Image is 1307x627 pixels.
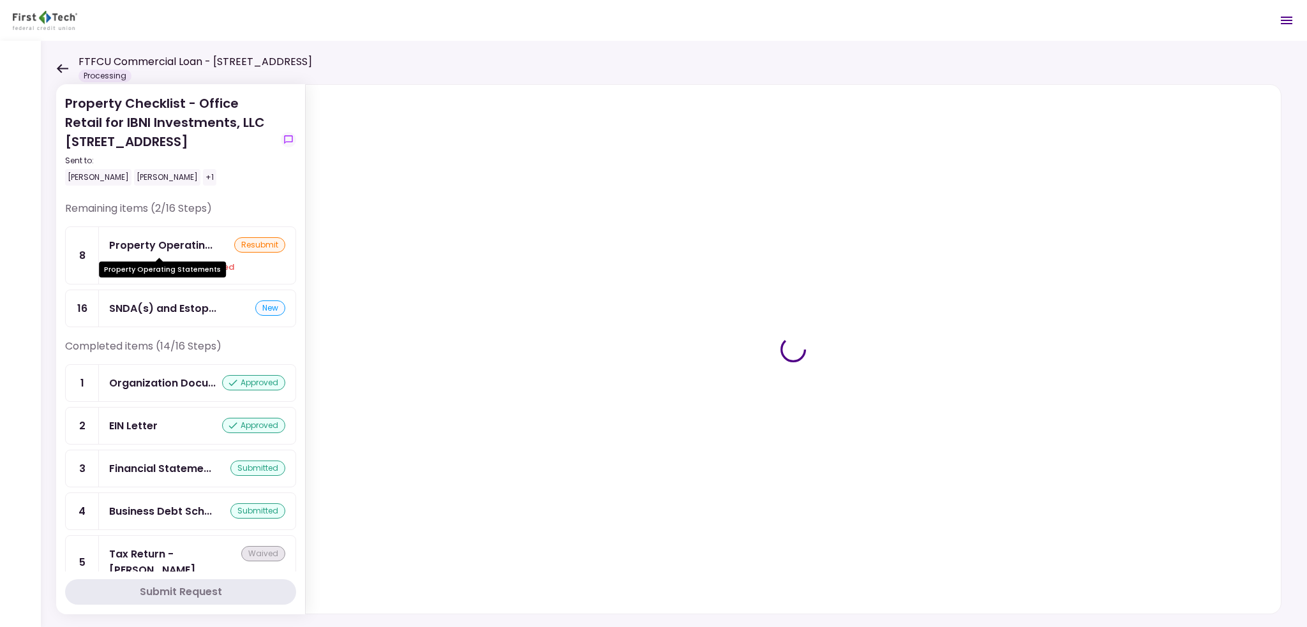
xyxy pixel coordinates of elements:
div: waived [241,546,285,561]
div: submitted [230,461,285,476]
div: resubmit [234,237,285,253]
button: Submit Request [65,579,296,605]
a: 1Organization Documents for Borrowing Entityapproved [65,364,296,402]
div: Property Operating Statements [109,237,213,253]
h1: FTFCU Commercial Loan - [STREET_ADDRESS] [78,54,312,70]
div: Property Operating Statements [99,262,226,277]
a: 8Property Operating StatementsresubmitYour file has been rejected [65,226,296,284]
img: Partner icon [13,11,77,30]
div: Remaining items (2/16 Steps) [65,201,296,226]
div: Completed items (14/16 Steps) [65,339,296,364]
div: approved [222,375,285,390]
div: Business Debt Schedule [109,503,212,519]
a: 16SNDA(s) and Estoppel(s)new [65,290,296,327]
div: Submit Request [140,584,222,600]
a: 2EIN Letterapproved [65,407,296,445]
button: Open menu [1271,5,1302,36]
div: SNDA(s) and Estoppel(s) [109,300,216,316]
div: Organization Documents for Borrowing Entity [109,375,216,391]
div: EIN Letter [109,418,158,434]
div: 2 [66,408,99,444]
div: [PERSON_NAME] [134,169,200,186]
div: Property Checklist - Office Retail for IBNI Investments, LLC [STREET_ADDRESS] [65,94,276,186]
div: submitted [230,503,285,519]
div: Tax Return - Borrower [109,546,241,578]
div: Processing [78,70,131,82]
div: 5 [66,536,99,588]
div: 3 [66,450,99,487]
div: Financial Statement - Borrower [109,461,211,476]
button: show-messages [281,132,296,147]
div: 4 [66,493,99,529]
div: 16 [66,290,99,327]
div: 8 [66,227,99,284]
a: 3Financial Statement - Borrowersubmitted [65,450,296,487]
div: new [255,300,285,316]
div: approved [222,418,285,433]
a: 5Tax Return - Borrowerwaived [65,535,296,589]
a: 4Business Debt Schedulesubmitted [65,492,296,530]
div: 1 [66,365,99,401]
div: +1 [203,169,216,186]
div: Sent to: [65,155,276,166]
div: [PERSON_NAME] [65,169,131,186]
